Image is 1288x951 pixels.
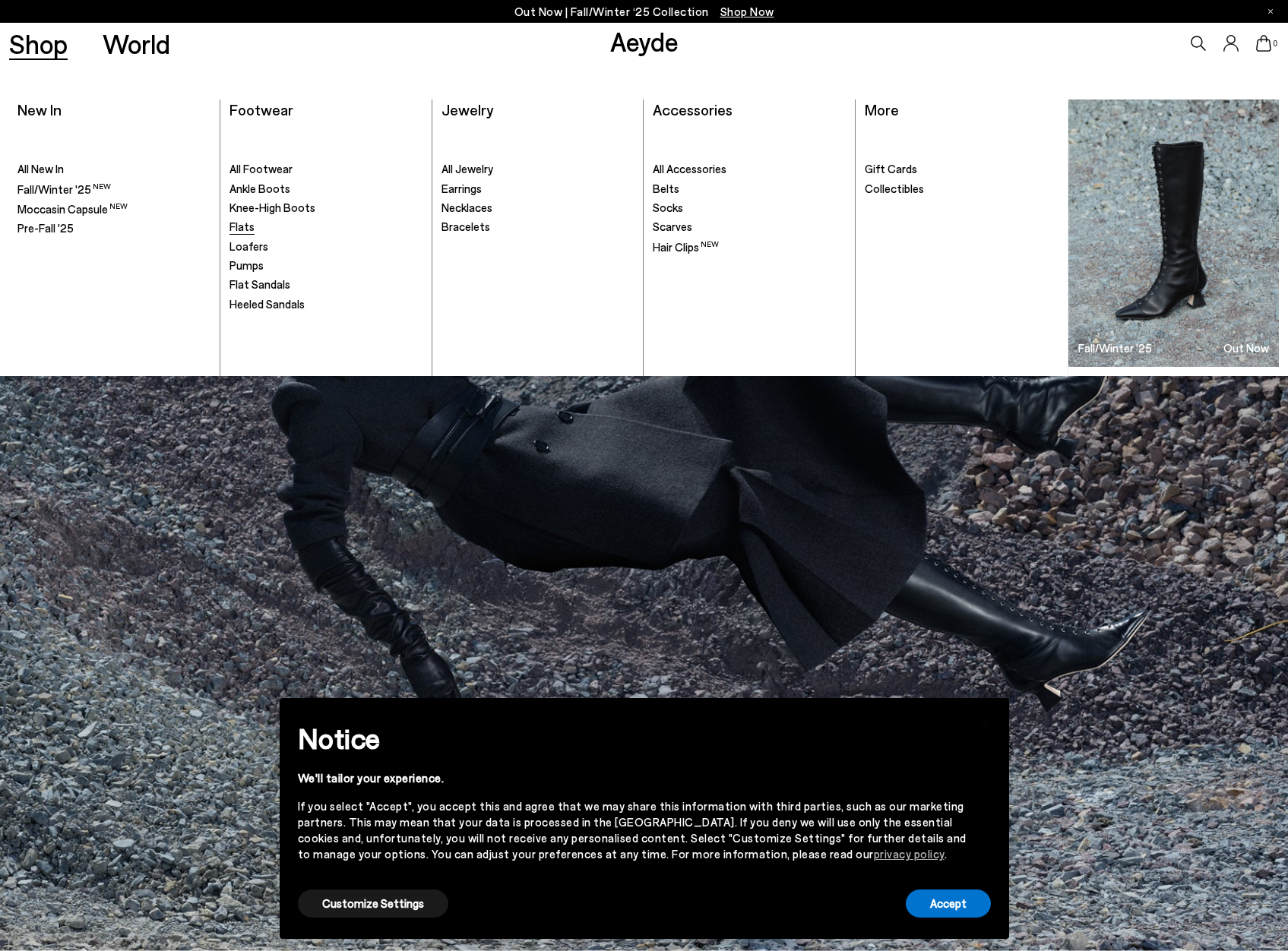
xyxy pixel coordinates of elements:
a: More [865,100,899,118]
a: Bracelets [441,220,635,235]
span: × [979,709,990,731]
a: Fall/Winter '25 [17,182,210,197]
span: Heeled Sandals [229,297,305,311]
span: Bracelets [441,220,490,233]
h2: Notice [298,719,967,758]
a: New In [17,100,62,118]
span: Navigate to /collections/new-in [720,5,774,18]
a: Fall/Winter '25 Out Now [1068,100,1280,367]
span: Pre-Fall '25 [17,221,74,235]
button: Customize Settings [298,889,448,918]
a: Gift Cards [865,162,1059,177]
a: Loafers [229,239,422,254]
a: Pre-Fall '25 [17,221,210,236]
a: All Jewelry [441,162,635,177]
span: Flat Sandals [229,277,290,291]
h3: Out Now [1223,343,1269,354]
img: Group_1295_900x.jpg [1068,100,1280,367]
span: Hair Clips [653,240,719,254]
a: Shop [9,30,68,57]
h3: Fall/Winter '25 [1078,343,1152,354]
a: Socks [653,201,846,216]
a: Jewelry [441,100,493,118]
a: Collectibles [865,182,1059,197]
span: 0 [1271,39,1279,48]
a: Necklaces [441,201,635,216]
span: All Accessories [653,162,726,175]
a: Ankle Boots [229,182,422,197]
a: Footwear [229,100,293,118]
span: Collectibles [865,182,924,195]
span: Ankle Boots [229,182,290,195]
a: World [103,30,170,57]
a: Flat Sandals [229,277,422,292]
span: Pumps [229,258,264,272]
span: Gift Cards [865,162,917,175]
a: Accessories [653,100,733,118]
a: All Accessories [653,162,846,177]
span: Scarves [653,220,692,233]
span: Knee-High Boots [229,201,315,214]
span: All New In [17,162,64,175]
button: Accept [906,889,991,918]
a: Scarves [653,220,846,235]
a: 0 [1256,35,1271,52]
a: All Footwear [229,162,422,177]
button: Close this notice [967,703,1003,739]
a: Aeyde [610,25,679,57]
span: Fall/Winter '25 [17,182,111,196]
span: Necklaces [441,201,492,214]
div: If you select "Accept", you accept this and agree that we may share this information with third p... [298,798,967,862]
a: Flats [229,220,422,235]
span: All Jewelry [441,162,493,175]
a: All New In [17,162,210,177]
span: All Footwear [229,162,293,175]
span: Flats [229,220,255,233]
span: Belts [653,182,679,195]
span: Earrings [441,182,482,195]
a: Moccasin Capsule [17,201,210,217]
a: Hair Clips [653,239,846,255]
a: Knee-High Boots [229,201,422,216]
a: Heeled Sandals [229,297,422,312]
a: Belts [653,182,846,197]
span: Socks [653,201,683,214]
span: Loafers [229,239,268,253]
p: Out Now | Fall/Winter ‘25 Collection [514,2,774,21]
a: Pumps [229,258,422,273]
div: We'll tailor your experience. [298,770,967,786]
a: Earrings [441,182,635,197]
a: privacy policy [874,847,945,861]
span: Moccasin Capsule [17,202,128,216]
